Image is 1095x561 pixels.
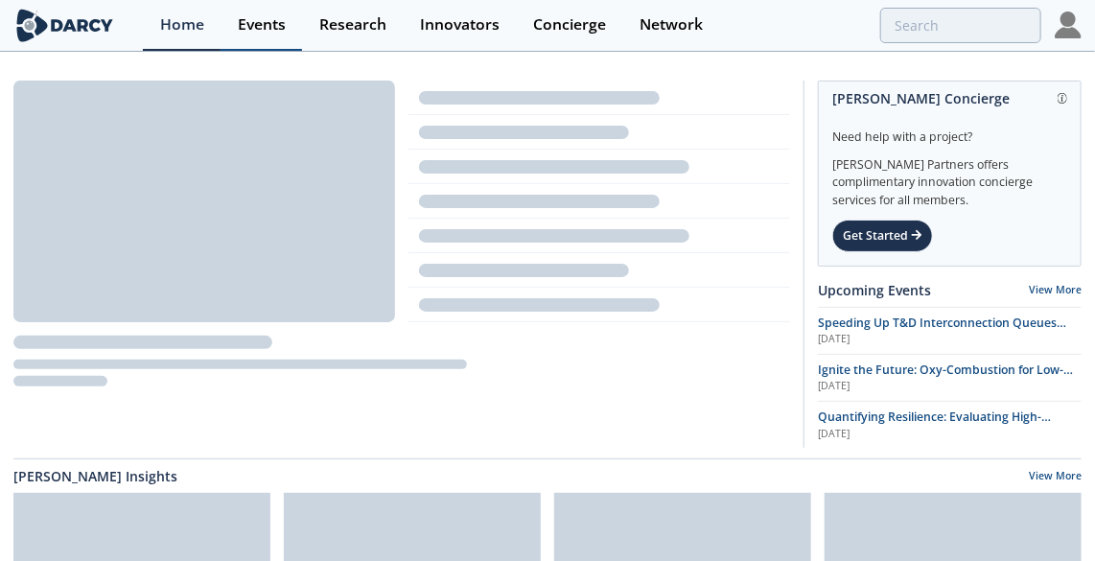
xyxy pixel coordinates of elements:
div: Concierge [533,17,606,33]
span: Speeding Up T&D Interconnection Queues with Enhanced Software Solutions [818,315,1066,348]
div: [DATE] [818,427,1082,442]
a: Ignite the Future: Oxy-Combustion for Low-Carbon Power [DATE] [818,362,1082,394]
a: View More [1029,283,1082,296]
div: Network [640,17,703,33]
img: information.svg [1058,93,1068,104]
div: Home [160,17,204,33]
img: logo-wide.svg [13,9,116,42]
a: Upcoming Events [818,280,931,300]
div: Events [238,17,286,33]
div: Need help with a project? [832,115,1067,146]
div: Get Started [832,220,933,252]
span: Quantifying Resilience: Evaluating High-Impact, Low-Frequency (HILF) Events [818,409,1051,442]
div: [PERSON_NAME] Concierge [832,82,1067,115]
div: [DATE] [818,332,1082,347]
div: Research [319,17,386,33]
div: [DATE] [818,379,1082,394]
a: Quantifying Resilience: Evaluating High-Impact, Low-Frequency (HILF) Events [DATE] [818,409,1082,441]
input: Advanced Search [880,8,1041,43]
span: Ignite the Future: Oxy-Combustion for Low-Carbon Power [818,362,1073,395]
div: [PERSON_NAME] Partners offers complimentary innovation concierge services for all members. [832,146,1067,209]
a: [PERSON_NAME] Insights [13,466,177,486]
img: Profile [1055,12,1082,38]
div: Innovators [420,17,500,33]
a: View More [1029,469,1082,486]
a: Speeding Up T&D Interconnection Queues with Enhanced Software Solutions [DATE] [818,315,1082,347]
